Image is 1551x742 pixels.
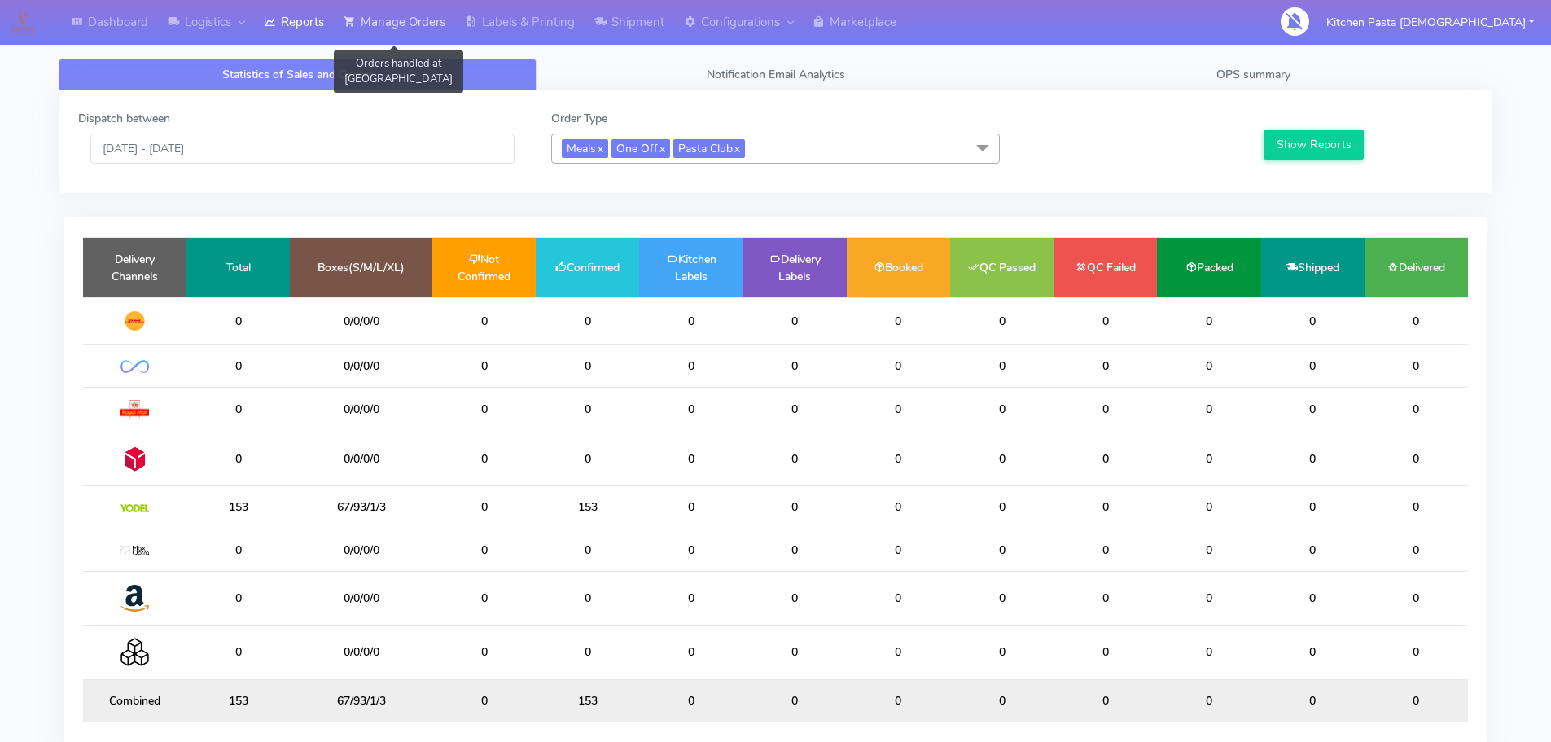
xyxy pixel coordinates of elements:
[290,679,432,722] td: 67/93/1/3
[186,387,290,432] td: 0
[743,238,847,297] td: Delivery Labels
[1365,297,1468,345] td: 0
[847,387,950,432] td: 0
[432,626,536,679] td: 0
[536,486,639,529] td: 153
[59,59,1492,90] ul: Tabs
[743,679,847,722] td: 0
[1054,626,1157,679] td: 0
[536,345,639,387] td: 0
[743,432,847,485] td: 0
[432,387,536,432] td: 0
[1261,297,1365,345] td: 0
[432,238,536,297] td: Not Confirmed
[1365,238,1468,297] td: Delivered
[222,67,374,82] span: Statistics of Sales and Orders
[120,546,149,557] img: MaxOptra
[847,571,950,625] td: 0
[90,134,515,164] input: Pick the Daterange
[290,387,432,432] td: 0/0/0/0
[186,679,290,722] td: 153
[186,486,290,529] td: 153
[743,345,847,387] td: 0
[1365,529,1468,571] td: 0
[432,297,536,345] td: 0
[743,626,847,679] td: 0
[847,626,950,679] td: 0
[432,486,536,529] td: 0
[950,297,1054,345] td: 0
[1314,6,1546,39] button: Kitchen Pasta [DEMOGRAPHIC_DATA]
[1261,679,1365,722] td: 0
[639,345,743,387] td: 0
[120,445,149,473] img: DPD
[1157,297,1260,345] td: 0
[186,432,290,485] td: 0
[120,310,149,331] img: DHL
[847,432,950,485] td: 0
[1054,529,1157,571] td: 0
[658,139,665,156] a: x
[1365,626,1468,679] td: 0
[1054,571,1157,625] td: 0
[847,486,950,529] td: 0
[596,139,603,156] a: x
[1365,345,1468,387] td: 0
[1157,571,1260,625] td: 0
[83,679,186,722] td: Combined
[1157,387,1260,432] td: 0
[186,238,290,297] td: Total
[290,486,432,529] td: 67/93/1/3
[639,432,743,485] td: 0
[1365,432,1468,485] td: 0
[290,297,432,345] td: 0/0/0/0
[1157,626,1260,679] td: 0
[743,387,847,432] td: 0
[1365,486,1468,529] td: 0
[1261,345,1365,387] td: 0
[847,679,950,722] td: 0
[1365,679,1468,722] td: 0
[290,238,432,297] td: Boxes(S/M/L/XL)
[536,432,639,485] td: 0
[1261,238,1365,297] td: Shipped
[120,400,149,419] img: Royal Mail
[639,238,743,297] td: Kitchen Labels
[950,238,1054,297] td: QC Passed
[1157,345,1260,387] td: 0
[290,432,432,485] td: 0/0/0/0
[1157,432,1260,485] td: 0
[186,571,290,625] td: 0
[120,584,149,612] img: Amazon
[743,571,847,625] td: 0
[432,529,536,571] td: 0
[639,297,743,345] td: 0
[551,110,607,127] label: Order Type
[950,345,1054,387] td: 0
[950,486,1054,529] td: 0
[1054,486,1157,529] td: 0
[536,529,639,571] td: 0
[950,679,1054,722] td: 0
[1054,679,1157,722] td: 0
[1261,571,1365,625] td: 0
[1157,679,1260,722] td: 0
[1365,387,1468,432] td: 0
[432,679,536,722] td: 0
[1157,529,1260,571] td: 0
[83,238,186,297] td: Delivery Channels
[1261,626,1365,679] td: 0
[1054,238,1157,297] td: QC Failed
[1264,130,1364,160] button: Show Reports
[120,638,149,666] img: Collection
[950,387,1054,432] td: 0
[432,345,536,387] td: 0
[290,529,432,571] td: 0/0/0/0
[673,139,745,158] span: Pasta Club
[1261,486,1365,529] td: 0
[536,626,639,679] td: 0
[1157,238,1260,297] td: Packed
[562,139,608,158] span: Meals
[536,679,639,722] td: 153
[611,139,670,158] span: One Off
